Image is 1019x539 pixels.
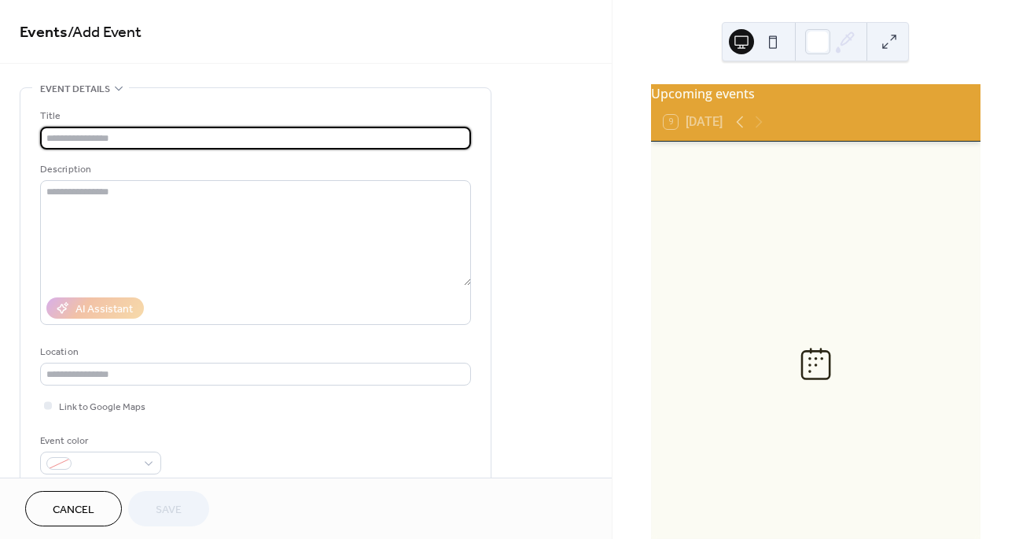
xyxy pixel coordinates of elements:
[40,433,158,449] div: Event color
[53,502,94,519] span: Cancel
[40,108,468,124] div: Title
[40,81,110,98] span: Event details
[59,399,145,415] span: Link to Google Maps
[40,344,468,360] div: Location
[25,491,122,526] button: Cancel
[20,17,68,48] a: Events
[68,17,142,48] span: / Add Event
[651,84,980,103] div: Upcoming events
[40,161,468,178] div: Description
